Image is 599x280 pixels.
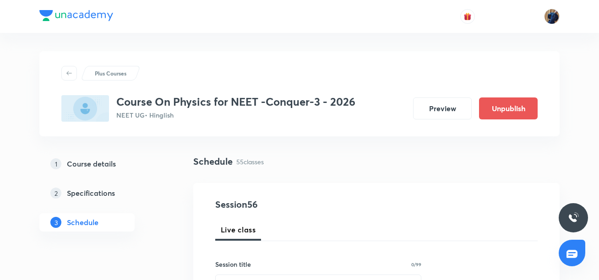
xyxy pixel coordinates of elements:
[116,95,355,108] h3: Course On Physics for NEET -Conquer-3 - 2026
[50,158,61,169] p: 1
[568,212,579,223] img: ttu
[193,155,233,168] h4: Schedule
[50,188,61,199] p: 2
[215,259,251,269] h6: Session title
[67,158,116,169] h5: Course details
[221,224,256,235] span: Live class
[411,262,421,267] p: 0/99
[116,110,355,120] p: NEET UG • Hinglish
[95,69,126,77] p: Plus Courses
[215,198,382,211] h4: Session 56
[413,97,472,119] button: Preview
[67,217,98,228] h5: Schedule
[463,12,472,21] img: avatar
[544,9,560,24] img: Sudipto roy
[39,10,113,21] img: Company Logo
[39,10,113,23] a: Company Logo
[67,188,115,199] h5: Specifications
[39,155,164,173] a: 1Course details
[50,217,61,228] p: 3
[39,184,164,202] a: 2Specifications
[61,95,109,122] img: 23CD7E7C-ABF3-40DC-8664-73186CA10039_plus.png
[460,9,475,24] button: avatar
[479,97,538,119] button: Unpublish
[236,157,264,167] p: 55 classes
